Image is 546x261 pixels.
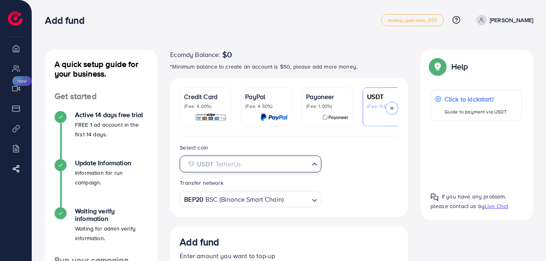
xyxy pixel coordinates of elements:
[75,207,148,223] h4: Waiting verify information
[388,18,437,23] span: metap_pakistan_001
[183,158,308,170] input: Search for option
[445,94,507,104] p: Click to kickstart!
[473,15,533,25] a: [PERSON_NAME]
[184,103,227,109] p: (Fee: 4.00%)
[170,50,220,59] span: Ecomdy Balance:
[430,193,438,201] img: Popup guide
[490,15,533,25] p: [PERSON_NAME]
[45,111,157,159] li: Active 14 days free trial
[180,251,398,261] p: Enter amount you want to top-up
[170,62,408,71] p: *Minimum balance to create an account is $50, please add more money.
[222,50,232,59] span: $0
[284,193,309,206] input: Search for option
[180,236,219,248] h3: Add fund
[367,103,410,109] p: (Fee: 0.00%)
[512,225,540,255] iframe: Chat
[45,159,157,207] li: Update Information
[306,103,349,109] p: (Fee: 1.00%)
[322,113,349,122] img: card
[45,207,157,255] li: Waiting verify information
[430,59,445,74] img: Popup guide
[260,113,288,122] img: card
[245,92,288,101] p: PayPal
[184,92,227,101] p: Credit Card
[45,91,157,101] h4: Get started
[45,14,91,26] h3: Add fund
[180,156,321,172] div: Search for option
[75,168,148,187] p: Information for run campaign.
[180,144,208,152] label: Select coin
[184,194,203,205] strong: BEP20
[75,159,148,167] h4: Update Information
[205,194,284,205] span: BSC (Binance Smart Chain)
[180,179,223,187] label: Transfer network
[367,92,410,101] p: USDT
[195,113,227,122] img: card
[381,14,444,26] a: metap_pakistan_001
[75,224,148,243] p: Waiting for admin verify information.
[180,191,321,207] div: Search for option
[451,62,468,71] p: Help
[75,111,148,119] h4: Active 14 days free trial
[306,92,349,101] p: Payoneer
[445,107,507,117] p: Guide to payment via USDT
[45,59,157,79] h4: A quick setup guide for your business.
[8,11,22,26] img: logo
[245,103,288,109] p: (Fee: 4.50%)
[485,202,508,210] span: Live Chat
[75,120,148,139] p: FREE 1 ad account in the first 14 days.
[430,192,506,210] span: If you have any problem, please contact us by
